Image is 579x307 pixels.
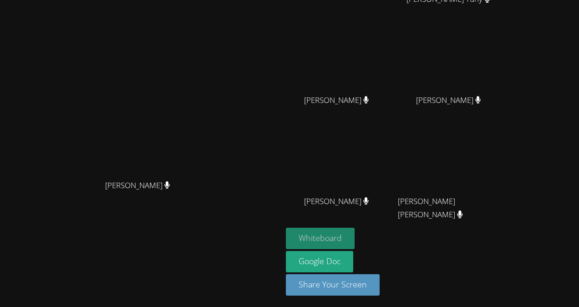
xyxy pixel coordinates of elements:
[304,94,369,107] span: [PERSON_NAME]
[286,228,355,249] button: Whiteboard
[398,195,499,221] span: [PERSON_NAME] [PERSON_NAME]
[416,94,481,107] span: [PERSON_NAME]
[304,195,369,208] span: [PERSON_NAME]
[286,274,380,296] button: Share Your Screen
[105,179,170,192] span: [PERSON_NAME]
[286,251,353,272] a: Google Doc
